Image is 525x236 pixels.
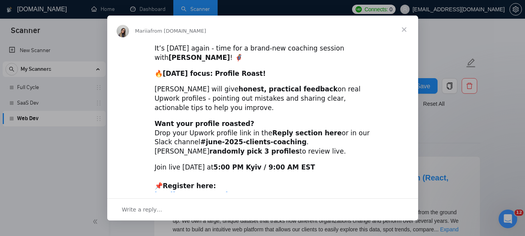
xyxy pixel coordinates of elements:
span: from [DOMAIN_NAME] [150,28,206,34]
b: randomly pick 3 profiles [209,147,300,155]
div: 🔥 [155,69,371,79]
span: Close [390,16,418,44]
div: Drop your Upwork profile link in the or in our Slack channel . [PERSON_NAME] to review live. [155,119,371,156]
b: 5:00 PM Kyiv / 9:00 AM EST [213,163,315,171]
b: Register here: [163,182,216,190]
b: honest, practical feedback [239,85,338,93]
span: Write a reply… [122,205,162,215]
div: Open conversation and reply [107,198,418,220]
b: #june-2025-clients-coaching [200,138,306,146]
a: [URL][DOMAIN_NAME] [155,191,228,199]
span: Mariia [135,28,151,34]
div: [PERSON_NAME] will give on real Upwork profiles - pointing out mistakes and sharing clear, action... [155,85,371,112]
b: Reply section here [272,129,342,137]
b: [PERSON_NAME] [169,54,230,61]
b: [DATE] focus: Profile Roast! [163,70,266,77]
img: Profile image for Mariia [117,25,129,37]
div: It’s [DATE] again - time for a brand-new coaching session with ! 🦸‍♀️ [155,44,371,63]
b: Want your profile roasted? [155,120,254,128]
div: Join live [DATE] at 📌 ​ [155,163,371,200]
